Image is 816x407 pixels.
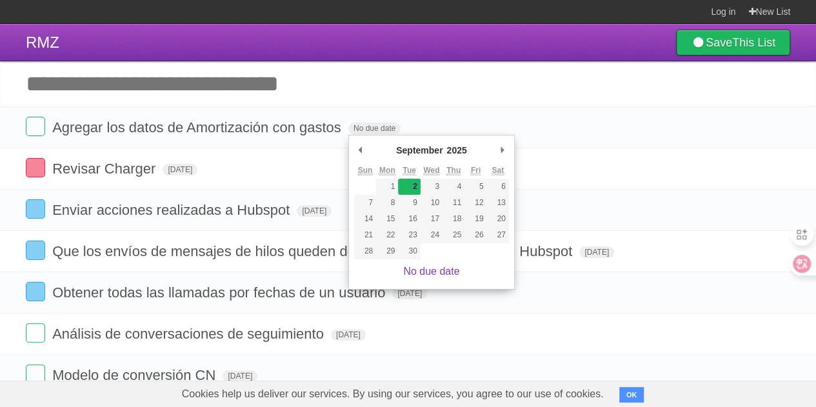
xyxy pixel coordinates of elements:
[52,284,388,301] span: Obtener todas las llamadas por fechas de un usuario
[52,202,293,218] span: Enviar acciones realizadas a Hubspot
[444,141,468,160] div: 2025
[297,205,332,217] span: [DATE]
[487,227,509,243] button: 27
[52,243,575,259] span: Que los envíos de mensajes de hilos queden debidamente registrados en Hubspot
[169,381,617,407] span: Cookies help us deliver our services. By using our services, you agree to our use of cookies.
[392,288,427,299] span: [DATE]
[26,364,45,384] label: Done
[379,166,395,175] abbr: Monday
[26,199,45,219] label: Done
[403,166,415,175] abbr: Tuesday
[464,211,486,227] button: 19
[398,243,420,259] button: 30
[354,243,376,259] button: 28
[443,211,464,227] button: 18
[464,179,486,195] button: 5
[354,195,376,211] button: 7
[464,195,486,211] button: 12
[354,141,367,160] button: Previous Month
[26,158,45,177] label: Done
[331,329,366,341] span: [DATE]
[443,179,464,195] button: 4
[423,166,439,175] abbr: Wednesday
[487,211,509,227] button: 20
[443,227,464,243] button: 25
[376,211,398,227] button: 15
[471,166,481,175] abbr: Friday
[492,166,504,175] abbr: Saturday
[376,195,398,211] button: 8
[394,141,444,160] div: September
[376,243,398,259] button: 29
[26,241,45,260] label: Done
[398,227,420,243] button: 23
[443,195,464,211] button: 11
[487,195,509,211] button: 13
[163,164,197,175] span: [DATE]
[26,34,59,51] span: RMZ
[52,119,344,135] span: Agregar los datos de Amortización con gastos
[26,323,45,342] label: Done
[464,227,486,243] button: 26
[676,30,790,55] a: SaveThis List
[52,326,327,342] span: Análisis de conversaciones de seguimiento
[348,123,401,134] span: No due date
[376,227,398,243] button: 22
[421,179,443,195] button: 3
[52,161,159,177] span: Revisar Charger
[579,246,614,258] span: [DATE]
[223,370,257,382] span: [DATE]
[421,227,443,243] button: 24
[421,211,443,227] button: 17
[398,211,420,227] button: 16
[52,367,219,383] span: Modelo de conversión CN
[398,195,420,211] button: 9
[487,179,509,195] button: 6
[403,266,459,277] a: No due date
[358,166,373,175] abbr: Sunday
[496,141,509,160] button: Next Month
[421,195,443,211] button: 10
[26,117,45,136] label: Done
[446,166,461,175] abbr: Thursday
[376,179,398,195] button: 1
[398,179,420,195] button: 2
[354,227,376,243] button: 21
[732,36,775,49] b: This List
[26,282,45,301] label: Done
[354,211,376,227] button: 14
[619,387,644,402] button: OK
